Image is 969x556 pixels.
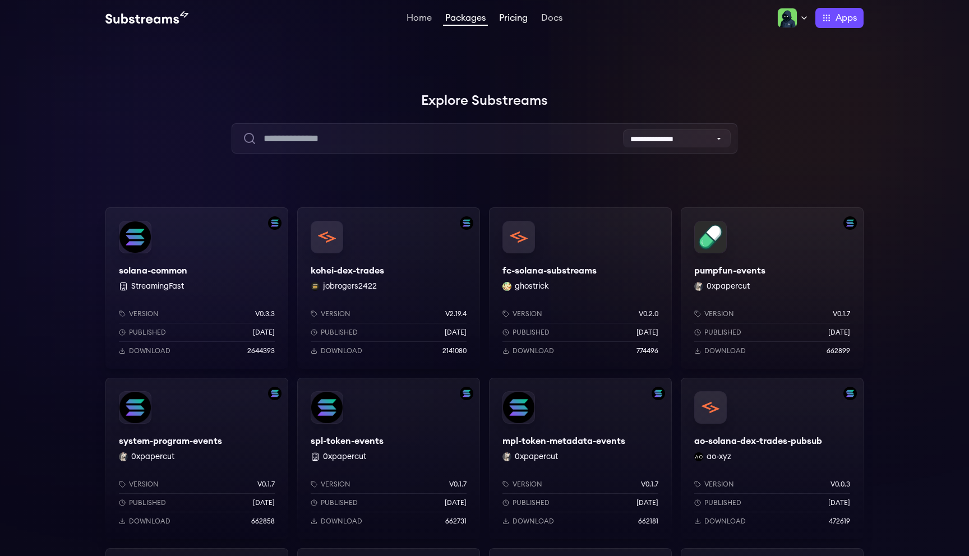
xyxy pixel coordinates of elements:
p: Published [704,328,741,337]
p: Published [129,328,166,337]
p: [DATE] [253,498,275,507]
p: Download [321,517,362,526]
img: Filter by solana network [460,216,473,230]
p: [DATE] [253,328,275,337]
button: 0xpapercut [515,451,558,462]
button: ao-xyz [707,451,731,462]
a: Home [404,13,434,25]
p: Download [513,517,554,526]
p: 662181 [638,517,658,526]
p: 2141080 [442,346,467,355]
p: 662899 [827,346,850,355]
img: Filter by solana network [460,387,473,400]
p: Version [704,480,734,489]
a: Docs [539,13,565,25]
p: v0.1.7 [257,480,275,489]
p: Version [704,309,734,318]
a: Filter by solana networksystem-program-eventssystem-program-events0xpapercut 0xpapercutVersionv0.... [105,378,288,539]
p: Published [513,328,550,337]
button: StreamingFast [131,281,184,292]
a: Filter by solana networkpumpfun-eventspumpfun-events0xpapercut 0xpapercutVersionv0.1.7Published[D... [681,207,864,369]
span: Apps [836,11,857,25]
img: Filter by solana network [843,216,857,230]
img: Filter by solana network [652,387,665,400]
button: 0xpapercut [323,451,366,462]
h1: Explore Substreams [105,90,864,112]
p: Version [129,309,159,318]
p: 472619 [829,517,850,526]
p: Published [321,498,358,507]
p: Download [321,346,362,355]
p: 774496 [636,346,658,355]
p: Download [129,346,170,355]
p: 2644393 [247,346,275,355]
p: [DATE] [636,328,658,337]
p: [DATE] [828,328,850,337]
a: Filter by solana networkao-solana-dex-trades-pubsubao-solana-dex-trades-pubsubao-xyz ao-xyzVersio... [681,378,864,539]
p: [DATE] [636,498,658,507]
button: 0xpapercut [131,451,174,462]
p: Version [129,480,159,489]
a: fc-solana-substreamsfc-solana-substreamsghostrick ghostrickVersionv0.2.0Published[DATE]Download77... [489,207,672,369]
a: Filter by solana networkmpl-token-metadata-eventsmpl-token-metadata-events0xpapercut 0xpapercutVe... [489,378,672,539]
p: Version [513,309,542,318]
p: v0.3.3 [255,309,275,318]
p: [DATE] [445,498,467,507]
p: Version [321,309,350,318]
a: Filter by solana networkkohei-dex-tradeskohei-dex-tradesjobrogers2422 jobrogers2422Versionv2.19.4... [297,207,480,369]
p: 662858 [251,517,275,526]
p: v0.1.7 [449,480,467,489]
p: Published [704,498,741,507]
button: 0xpapercut [707,281,750,292]
p: v2.19.4 [445,309,467,318]
p: Version [513,480,542,489]
a: Filter by solana networksolana-commonsolana-common StreamingFastVersionv0.3.3Published[DATE]Downl... [105,207,288,369]
p: v0.0.3 [830,480,850,489]
button: ghostrick [515,281,549,292]
img: Filter by solana network [268,387,282,400]
img: Profile [777,8,797,28]
a: Pricing [497,13,530,25]
a: Packages [443,13,488,26]
p: Published [513,498,550,507]
p: Published [129,498,166,507]
p: Published [321,328,358,337]
p: Download [704,346,746,355]
p: Version [321,480,350,489]
a: Filter by solana networkspl-token-eventsspl-token-events 0xpapercutVersionv0.1.7Published[DATE]Do... [297,378,480,539]
p: v0.1.7 [641,480,658,489]
p: [DATE] [445,328,467,337]
p: v0.2.0 [639,309,658,318]
img: Substream's logo [105,11,188,25]
img: Filter by solana network [268,216,282,230]
p: v0.1.7 [833,309,850,318]
img: Filter by solana network [843,387,857,400]
p: Download [513,346,554,355]
button: jobrogers2422 [323,281,377,292]
p: Download [129,517,170,526]
p: Download [704,517,746,526]
p: [DATE] [828,498,850,507]
p: 662731 [445,517,467,526]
